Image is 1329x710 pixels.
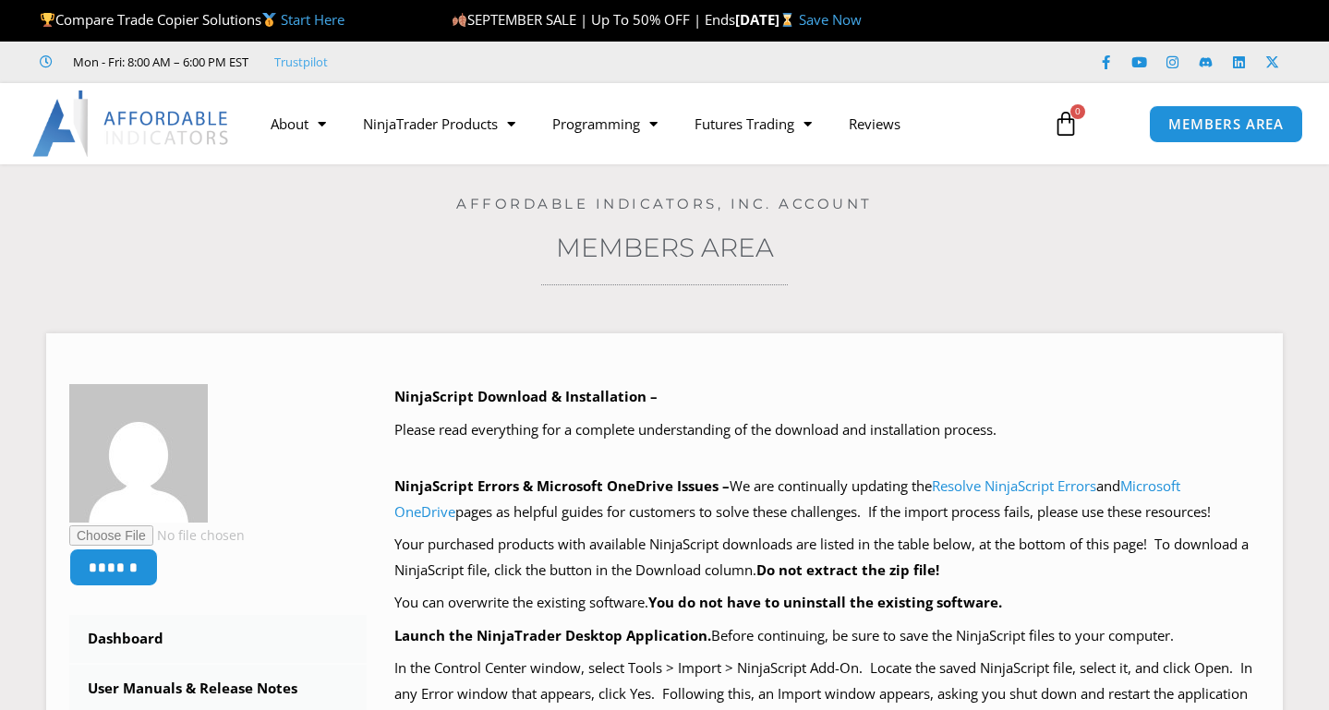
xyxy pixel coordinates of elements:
[1149,105,1303,143] a: MEMBERS AREA
[32,90,231,157] img: LogoAI | Affordable Indicators – NinjaTrader
[68,51,248,73] span: Mon - Fri: 8:00 AM – 6:00 PM EST
[394,474,1260,525] p: We are continually updating the and pages as helpful guides for customers to solve these challeng...
[344,102,534,145] a: NinjaTrader Products
[394,417,1260,443] p: Please read everything for a complete understanding of the download and installation process.
[394,476,730,495] b: NinjaScript Errors & Microsoft OneDrive Issues –
[281,10,344,29] a: Start Here
[394,476,1180,521] a: Microsoft OneDrive
[756,560,939,579] b: Do not extract the zip file!
[1070,104,1085,119] span: 0
[394,626,711,644] b: Launch the NinjaTrader Desktop Application.
[262,13,276,27] img: 🥇
[735,10,799,29] strong: [DATE]
[274,51,328,73] a: Trustpilot
[41,13,54,27] img: 🏆
[780,13,794,27] img: ⌛
[394,590,1260,616] p: You can overwrite the existing software.
[394,532,1260,584] p: Your purchased products with available NinjaScript downloads are listed in the table below, at th...
[394,387,658,405] b: NinjaScript Download & Installation –
[452,10,735,29] span: SEPTEMBER SALE | Up To 50% OFF | Ends
[252,102,1036,145] nav: Menu
[453,13,466,27] img: 🍂
[556,232,774,263] a: Members Area
[534,102,676,145] a: Programming
[648,593,1002,611] b: You do not have to uninstall the existing software.
[69,384,208,523] img: 7774f0f1bb55632638edecd4dbb8a8c496945227148e2ae18260579573f57b2e
[1025,97,1106,150] a: 0
[40,10,344,29] span: Compare Trade Copier Solutions
[830,102,919,145] a: Reviews
[676,102,830,145] a: Futures Trading
[1168,117,1284,131] span: MEMBERS AREA
[799,10,862,29] a: Save Now
[456,195,873,212] a: Affordable Indicators, Inc. Account
[932,476,1096,495] a: Resolve NinjaScript Errors
[69,615,367,663] a: Dashboard
[252,102,344,145] a: About
[394,623,1260,649] p: Before continuing, be sure to save the NinjaScript files to your computer.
